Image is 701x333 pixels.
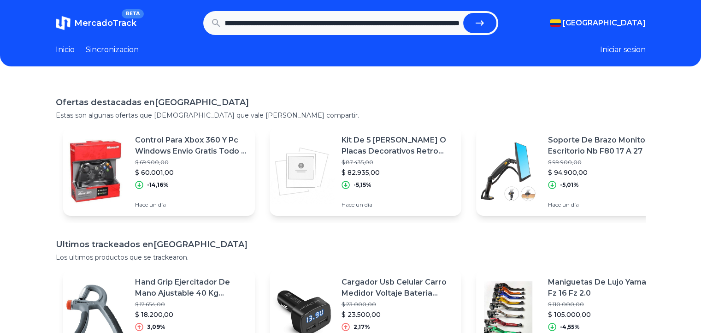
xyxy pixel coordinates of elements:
[353,181,371,189] p: -5,15%
[122,9,143,18] span: BETA
[476,139,541,204] img: Featured image
[560,181,579,189] p: -5,01%
[476,127,668,216] a: Featured imageSoporte De Brazo Monitor A Escritorio Nb F80 17 A 27$ 99.900,00$ 94.900,00-5,01%Hac...
[86,44,139,55] a: Sincronizacion
[548,277,660,299] p: Maniguetas De Lujo Yamaha Fz 16 Fz 2.0
[135,135,247,157] p: Control Para Xbox 360 Y Pc Windows Envio Gratis Todo El Pais
[135,301,247,308] p: $ 17.654,00
[135,168,247,177] p: $ 60.001,00
[135,277,247,299] p: Hand Grip Ejercitador De Mano Ajustable 40 Kg Sportfitness
[550,18,646,29] button: [GEOGRAPHIC_DATA]
[548,135,660,157] p: Soporte De Brazo Monitor A Escritorio Nb F80 17 A 27
[63,139,128,204] img: Featured image
[270,127,461,216] a: Featured imageKit De 5 [PERSON_NAME] O Placas Decorativos Retro Economicos$ 87.435,00$ 82.935,00-...
[147,323,165,331] p: 3,09%
[600,44,646,55] button: Iniciar sesion
[342,277,454,299] p: Cargador Usb Celular Carro Medidor Voltaje Bateria Vehicular
[550,19,561,27] img: Colombia
[74,18,136,28] span: MercadoTrack
[342,159,454,166] p: $ 87.435,00
[342,135,454,157] p: Kit De 5 [PERSON_NAME] O Placas Decorativos Retro Economicos
[135,310,247,319] p: $ 18.200,00
[353,323,370,331] p: 2,17%
[56,238,646,251] h1: Ultimos trackeados en [GEOGRAPHIC_DATA]
[56,96,646,109] h1: Ofertas destacadas en [GEOGRAPHIC_DATA]
[135,201,247,208] p: Hace un día
[548,310,660,319] p: $ 105.000,00
[548,159,660,166] p: $ 99.900,00
[56,253,646,262] p: Los ultimos productos que se trackearon.
[56,16,71,30] img: MercadoTrack
[56,16,136,30] a: MercadoTrackBETA
[147,181,169,189] p: -14,16%
[56,111,646,120] p: Estas son algunas ofertas que [DEMOGRAPHIC_DATA] que vale [PERSON_NAME] compartir.
[270,139,334,204] img: Featured image
[560,323,580,331] p: -4,55%
[548,301,660,308] p: $ 110.000,00
[548,201,660,208] p: Hace un día
[548,168,660,177] p: $ 94.900,00
[342,168,454,177] p: $ 82.935,00
[63,127,255,216] a: Featured imageControl Para Xbox 360 Y Pc Windows Envio Gratis Todo El Pais$ 69.900,00$ 60.001,00-...
[342,310,454,319] p: $ 23.500,00
[563,18,646,29] span: [GEOGRAPHIC_DATA]
[56,44,75,55] a: Inicio
[135,159,247,166] p: $ 69.900,00
[342,301,454,308] p: $ 23.000,00
[342,201,454,208] p: Hace un día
